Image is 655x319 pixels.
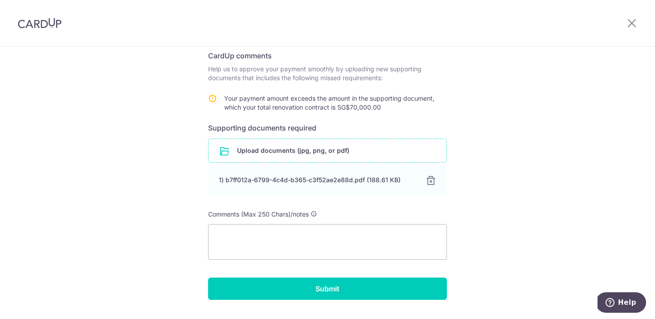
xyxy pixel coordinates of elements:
h6: CardUp comments [208,50,447,61]
h6: Supporting documents required [208,123,447,133]
img: CardUp [18,18,61,29]
iframe: Opens a widget where you can find more information [598,292,646,315]
span: Comments (Max 250 Chars)/notes [208,210,309,218]
div: 1) b7ff012a-6799-4c4d-b365-c3f52ae2e88d.pdf (188.61 KB) [219,176,415,184]
input: Submit [208,278,447,300]
div: Upload documents (jpg, png, or pdf) [208,139,447,163]
span: Your payment amount exceeds the amount in the supporting document, which your total renovation co... [224,94,434,111]
p: Help us to approve your payment smoothly by uploading new supporting documents that includes the ... [208,65,447,82]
